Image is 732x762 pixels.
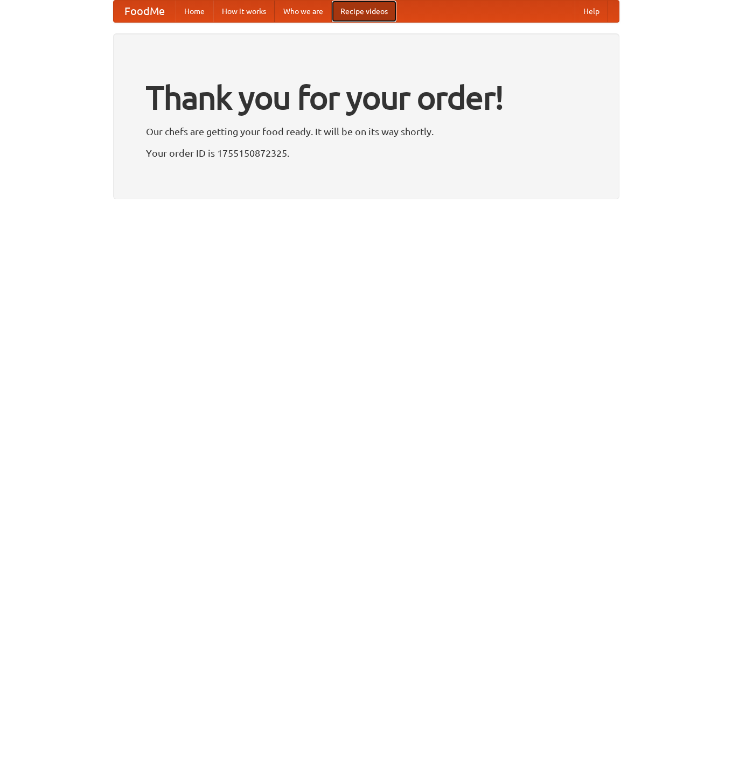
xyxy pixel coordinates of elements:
[213,1,275,22] a: How it works
[146,145,587,161] p: Your order ID is 1755150872325.
[146,123,587,139] p: Our chefs are getting your food ready. It will be on its way shortly.
[275,1,332,22] a: Who we are
[176,1,213,22] a: Home
[575,1,608,22] a: Help
[332,1,396,22] a: Recipe videos
[114,1,176,22] a: FoodMe
[146,72,587,123] h1: Thank you for your order!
